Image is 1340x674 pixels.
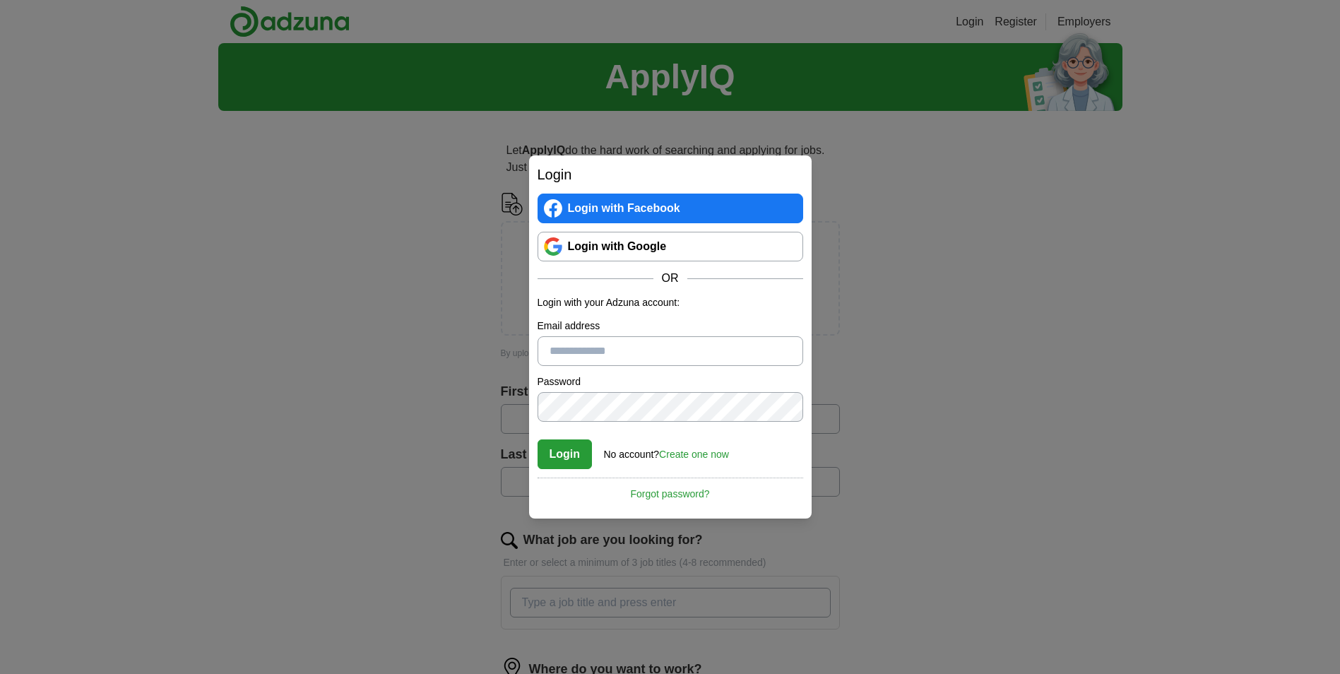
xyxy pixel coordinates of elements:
div: No account? [604,439,729,462]
a: Create one now [659,449,729,460]
p: Login with your Adzuna account: [538,295,803,310]
a: Login with Facebook [538,194,803,223]
a: Forgot password? [538,478,803,502]
button: Login [538,439,593,469]
a: Login with Google [538,232,803,261]
label: Password [538,374,803,389]
label: Email address [538,319,803,333]
h2: Login [538,164,803,185]
span: OR [653,270,687,287]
